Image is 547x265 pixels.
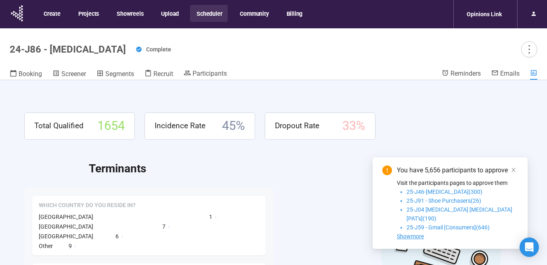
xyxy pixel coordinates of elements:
[105,70,134,78] span: Segments
[97,116,125,136] span: 1654
[162,222,166,231] span: 7
[511,167,516,173] span: close
[39,223,93,230] span: [GEOGRAPHIC_DATA]
[524,44,534,55] span: more
[39,201,136,210] span: Which country do you reside in?
[222,116,245,136] span: 45 %
[397,233,424,240] span: Showmore
[10,44,126,55] h1: 24-J86 - [MEDICAL_DATA]
[72,5,105,22] button: Projects
[19,70,42,78] span: Booking
[407,197,481,204] span: 25-J91 - Shoe Purchasers(26)
[96,69,134,80] a: Segments
[451,70,481,77] span: Reminders
[407,189,482,195] span: 25-J46-[MEDICAL_DATA](300)
[110,5,149,22] button: Showreels
[39,243,53,249] span: Other
[89,160,523,178] h2: Terminants
[145,69,173,80] a: Recruit
[442,69,481,79] a: Reminders
[115,232,119,241] span: 6
[397,165,518,175] div: You have 5,656 participants to approve
[153,70,173,78] span: Recruit
[155,5,184,22] button: Upload
[397,178,518,187] p: Visit the participants pages to approve them
[34,120,84,132] span: Total Qualified
[520,237,539,257] div: Open Intercom Messenger
[39,233,93,240] span: [GEOGRAPHIC_DATA]
[193,70,227,77] span: Participants
[500,70,520,77] span: Emails
[275,120,319,132] span: Dropout Rate
[382,165,392,175] span: exclamation-circle
[61,70,86,78] span: Screener
[184,69,227,79] a: Participants
[52,69,86,80] a: Screener
[233,5,274,22] button: Community
[37,5,66,22] button: Create
[521,41,537,57] button: more
[462,6,507,22] div: Opinions Link
[190,5,228,22] button: Scheduler
[146,46,171,53] span: Complete
[209,212,212,221] span: 1
[407,206,512,222] span: 25-J04 [MEDICAL_DATA] [MEDICAL_DATA] [PAT's](190)
[39,214,93,220] span: [GEOGRAPHIC_DATA]
[155,120,205,132] span: Incidence Rate
[10,69,42,80] a: Booking
[407,224,490,231] span: 25-J59 - Gmail [Consumers](646)
[69,242,72,250] span: 9
[491,69,520,79] a: Emails
[342,116,365,136] span: 33 %
[280,5,308,22] button: Billing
